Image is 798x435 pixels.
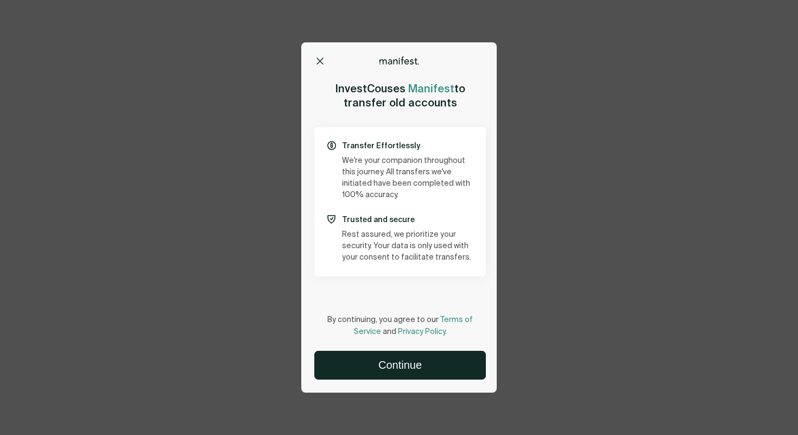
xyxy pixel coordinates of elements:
p: Transfer Effortlessly [342,140,473,151]
p: By continuing, you agree to our and . [314,314,486,338]
span: InvestCo [335,81,381,96]
p: Trusted and secure [342,214,473,225]
a: Privacy Policy [398,328,445,336]
span: Manifest [408,81,454,96]
p: We're your companion throughout this journey. All transfers we've initiated have been completed w... [342,155,473,201]
h2: uses to transfer old accounts [335,81,465,110]
button: Continue [315,351,485,379]
p: Rest assured, we prioritize your security. Your data is only used with your consent to facilitate... [342,229,473,263]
